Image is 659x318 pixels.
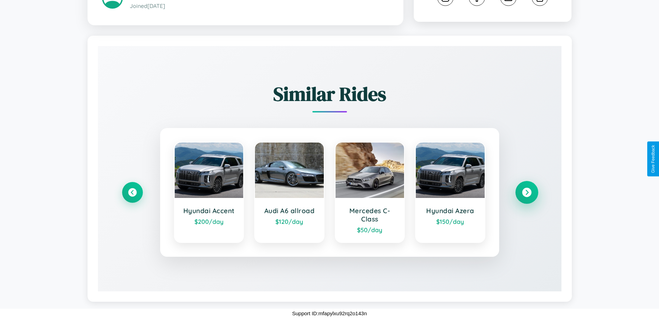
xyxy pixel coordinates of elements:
h2: Similar Rides [122,81,537,107]
p: Joined [DATE] [130,1,389,11]
a: Hyundai Accent$200/day [174,142,244,243]
div: $ 120 /day [262,218,317,225]
a: Audi A6 allroad$120/day [254,142,324,243]
a: Mercedes C-Class$50/day [335,142,405,243]
h3: Hyundai Accent [182,207,237,215]
h3: Hyundai Azera [423,207,478,215]
p: Support ID: mfapylxu92rq2o143n [292,309,367,318]
div: $ 150 /day [423,218,478,225]
a: Hyundai Azera$150/day [415,142,485,243]
h3: Audi A6 allroad [262,207,317,215]
h3: Mercedes C-Class [342,207,397,223]
div: $ 50 /day [342,226,397,234]
div: $ 200 /day [182,218,237,225]
div: Give Feedback [651,145,656,173]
